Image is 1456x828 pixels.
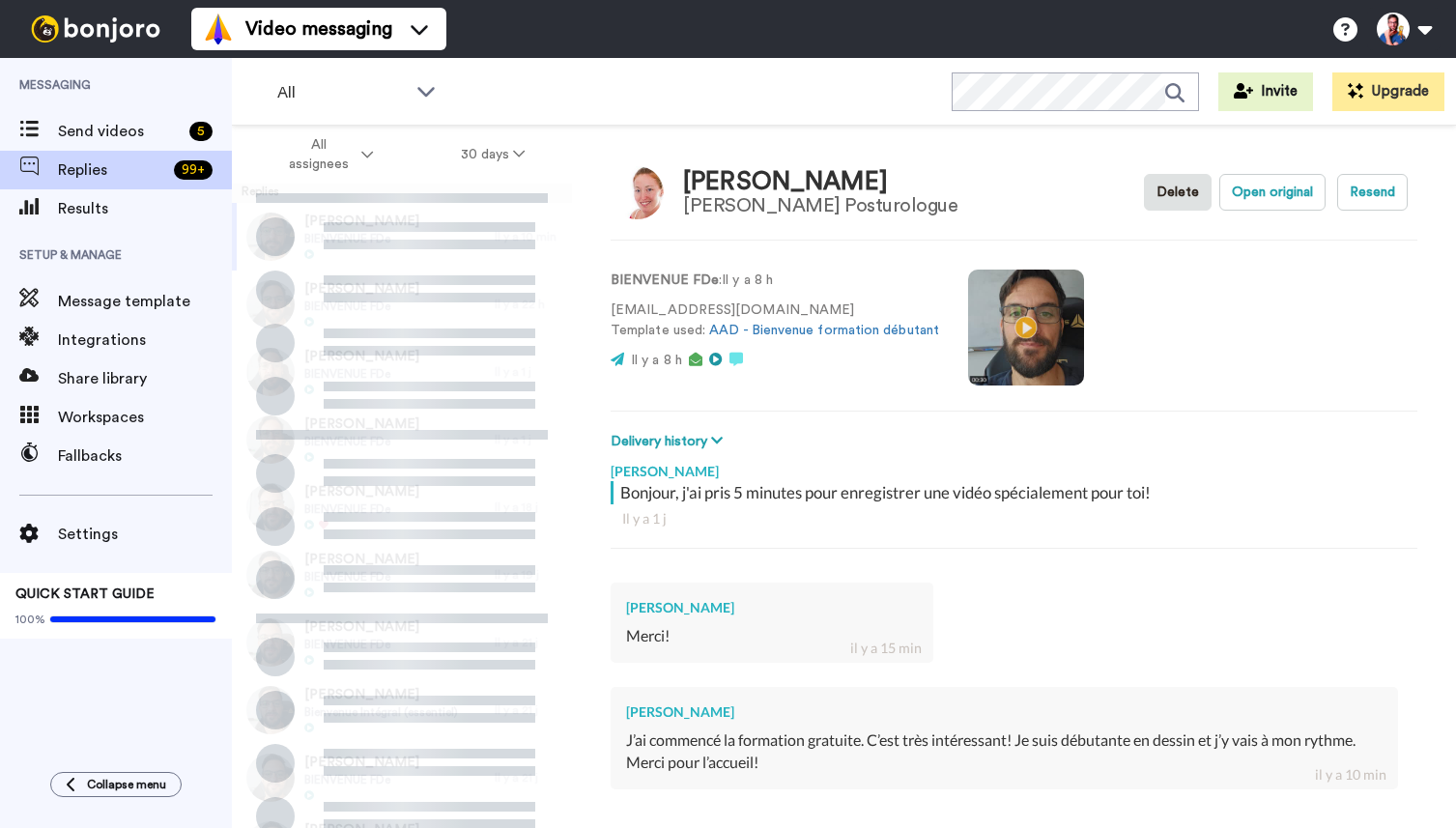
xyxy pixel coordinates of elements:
[277,81,407,104] span: All
[58,523,232,546] span: Settings
[15,612,45,627] span: 100%
[50,772,182,797] button: Collapse menu
[304,550,419,569] span: [PERSON_NAME]
[622,509,1406,528] div: Il y a 1 j
[304,231,419,246] span: BIENVENUE FDe
[1144,174,1212,211] button: Delete
[495,229,562,244] div: Il y a 10 min
[709,324,939,337] a: AAD - Bienvenue formation débutant
[417,137,569,172] button: 30 days
[495,500,562,515] div: Il y a 18 j
[611,431,728,452] button: Delivery history
[1332,72,1444,111] button: Upgrade
[1315,765,1386,785] div: il y a 10 min
[245,15,392,43] span: Video messaging
[304,637,419,652] span: BIENVENUE FDe
[304,414,419,434] span: [PERSON_NAME]
[683,195,958,216] div: [PERSON_NAME] Posturologue
[495,297,562,312] div: Il y a 22 h
[246,618,295,667] img: 27955534-c1ec-4c8b-81ba-ede1ae68e5bc-thumb.jpg
[304,434,419,449] span: BIENVENUE FDe
[495,432,562,447] div: Il y a 1 j
[246,280,295,328] img: 5d4d1d7d-8433-428e-a87a-de91bca46d01-thumb.jpg
[304,617,419,637] span: [PERSON_NAME]
[304,212,419,231] span: [PERSON_NAME]
[232,473,572,541] a: [PERSON_NAME]BIENVENUE FDeIl y a 18 j
[1219,174,1326,211] button: Open original
[246,686,295,734] img: 1639b2f2-80ce-4fb9-963f-1fe45b9da799-thumb.jpg
[232,744,572,812] a: [PERSON_NAME]BIENVENUE FDeIl y a 21 j
[495,770,562,785] div: Il y a 21 j
[232,184,572,203] div: Replies
[620,481,1413,504] div: Bonjour, j'ai pris 5 minutes pour enregistrer une vidéo spécialement pour toi!
[232,609,572,676] a: [PERSON_NAME]BIENVENUE FDeIl y a 21 j
[611,271,939,291] p: : Il y a 8 h
[304,347,419,366] span: [PERSON_NAME]
[611,166,664,219] img: Image of Andrée-Anne Lépine
[58,290,232,313] span: Message template
[495,635,562,650] div: Il y a 21 j
[58,406,232,429] span: Workspaces
[626,598,918,617] div: [PERSON_NAME]
[58,444,232,468] span: Fallbacks
[58,197,232,220] span: Results
[246,348,295,396] img: 168f7ef9-bc7f-4d97-8170-77c168c89714-thumb.jpg
[232,406,572,473] a: [PERSON_NAME]BIENVENUE FDeIl y a 1 j
[611,300,939,341] p: [EMAIL_ADDRESS][DOMAIN_NAME] Template used:
[626,625,918,647] div: Merci!
[631,354,682,367] span: Il y a 8 h
[232,541,572,609] a: [PERSON_NAME]BIENVENUE FDeIl y a 19 j
[304,366,419,382] span: BIENVENUE FDe
[304,299,419,314] span: BIENVENUE FDe
[611,273,719,287] strong: BIENVENUE FDe
[495,567,562,583] div: Il y a 19 j
[304,753,419,772] span: [PERSON_NAME]
[58,367,232,390] span: Share library
[246,551,295,599] img: 93610e4e-2fa1-49e0-8489-64b695c5110d-thumb.jpg
[189,122,213,141] div: 5
[304,482,419,501] span: [PERSON_NAME]
[495,364,562,380] div: Il y a 1 j
[246,213,295,261] img: ff5481aa-5971-415a-897c-169053aed569-thumb.jpg
[626,729,1383,774] div: J’ai commencé la formation gratuite. C’est très intéressant! Je suis débutante en dessin et j’y v...
[626,702,1383,722] div: [PERSON_NAME]
[1337,174,1408,211] button: Resend
[279,135,357,174] span: All assignees
[683,168,958,196] div: [PERSON_NAME]
[58,158,166,182] span: Replies
[850,639,922,658] div: il y a 15 min
[203,14,234,44] img: vm-color.svg
[304,569,419,585] span: BIENVENUE FDe
[246,754,295,802] img: c6a6b862-c9ae-4dc2-af2d-cec7a89f58ed-thumb.jpg
[232,203,572,271] a: [PERSON_NAME]BIENVENUE FDeIl y a 10 min
[495,702,562,718] div: Il y a 21 j
[304,772,419,787] span: BIENVENUE FDe
[246,483,295,531] img: 455ccb11-9f4f-446a-a000-36cab0e33091-thumb.jpg
[304,685,458,704] span: [PERSON_NAME]
[232,271,572,338] a: [PERSON_NAME]BIENVENUE FDeIl y a 22 h
[58,120,182,143] span: Send videos
[1218,72,1313,111] button: Invite
[611,452,1417,481] div: [PERSON_NAME]
[304,704,458,720] span: Bienvenue Intégral (essentiel)
[304,279,419,299] span: [PERSON_NAME]
[232,676,572,744] a: [PERSON_NAME]Bienvenue Intégral (essentiel)Il y a 21 j
[87,777,166,792] span: Collapse menu
[232,338,572,406] a: [PERSON_NAME]BIENVENUE FDeIl y a 1 j
[304,501,419,517] span: BIENVENUE FDe
[236,128,417,182] button: All assignees
[174,160,213,180] div: 99 +
[246,415,295,464] img: bdc6f32d-5f8e-49f8-a867-160767dba2d7-thumb.jpg
[15,587,155,601] span: QUICK START GUIDE
[23,15,168,43] img: bj-logo-header-white.svg
[58,328,232,352] span: Integrations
